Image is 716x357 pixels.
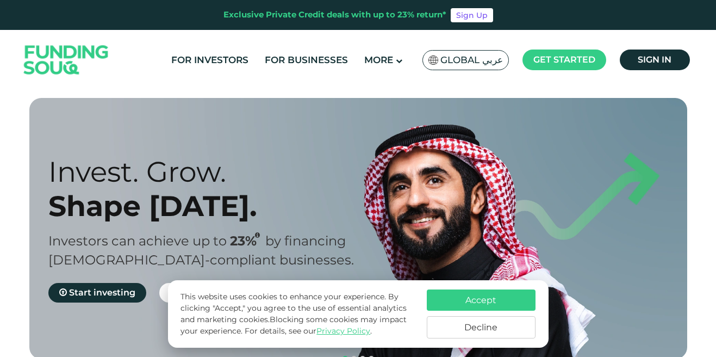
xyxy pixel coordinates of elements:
[620,50,690,70] a: Sign in
[428,56,438,65] img: SA Flag
[638,54,671,65] span: Sign in
[48,283,146,303] a: Start investing
[230,233,265,249] span: 23%
[255,232,260,238] i: 23% IRR (expected) ~ 15% Net yield (expected)
[316,326,370,336] a: Privacy Policy
[262,51,351,69] a: For Businesses
[245,326,372,336] span: For details, see our .
[48,155,377,189] div: Invest. Grow.
[180,315,407,336] span: Blocking some cookies may impact your experience.
[533,54,595,65] span: Get started
[13,33,120,88] img: Logo
[69,287,135,298] span: Start investing
[427,316,536,338] button: Decline
[451,8,493,22] a: Sign Up
[159,283,241,303] a: Get funded
[427,290,536,311] button: Accept
[48,189,377,223] div: Shape [DATE].
[48,233,227,249] span: Investors can achieve up to
[180,291,415,337] p: This website uses cookies to enhance your experience. By clicking "Accept," you agree to the use ...
[364,54,393,65] span: More
[223,9,446,21] div: Exclusive Private Credit deals with up to 23% return*
[440,54,503,66] span: Global عربي
[169,51,251,69] a: For Investors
